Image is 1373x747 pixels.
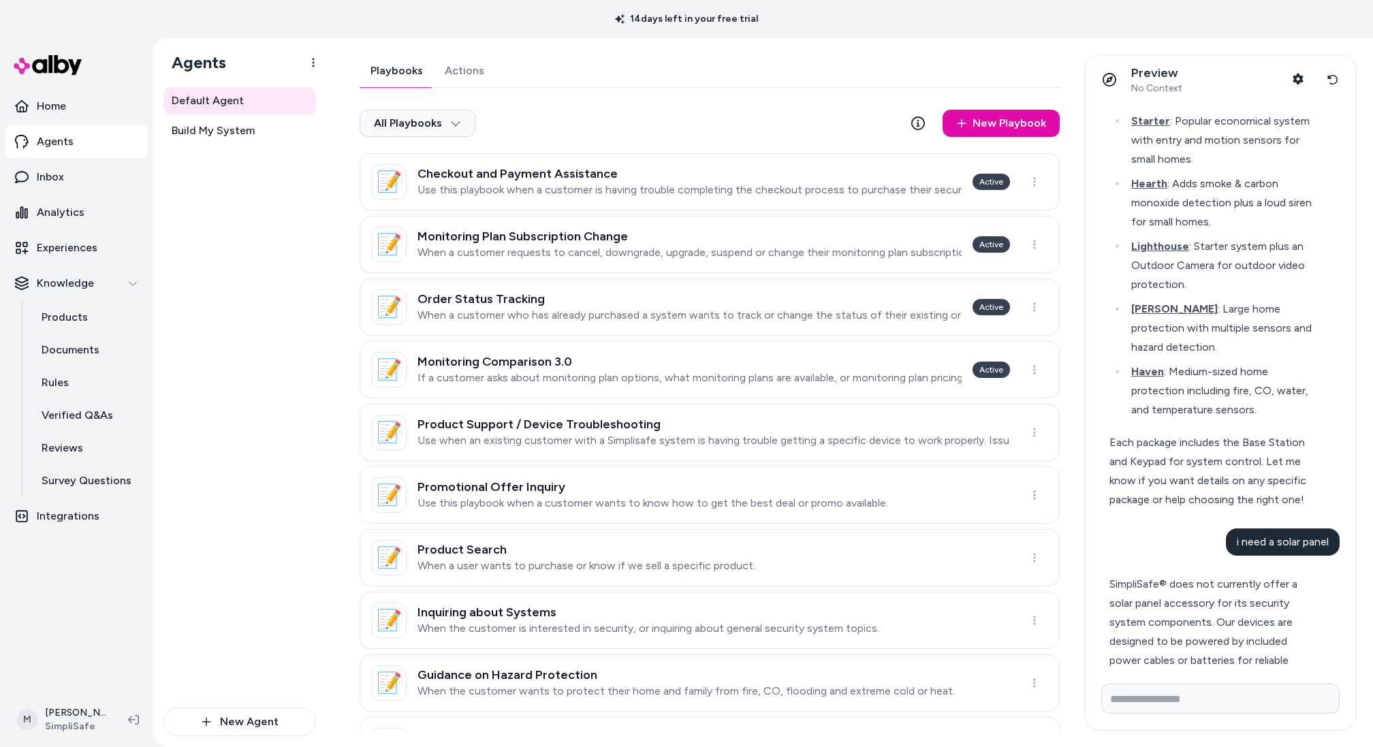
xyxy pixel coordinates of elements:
p: Use when an existing customer with a Simplisafe system is having trouble getting a specific devic... [417,434,1010,447]
p: When the customer is interested in security, or inquiring about general security system topics. [417,622,879,635]
p: Analytics [37,204,84,221]
li: : Starter system plus an Outdoor Camera for outdoor video protection. [1127,237,1320,294]
button: New Agent [163,708,316,736]
span: SimpliSafe [45,720,106,733]
span: Haven [1131,365,1164,378]
p: Use this playbook when a customer wants to know how to get the best deal or promo available. [417,496,888,510]
p: When a customer who has already purchased a system wants to track or change the status of their e... [417,308,962,322]
a: 📝Guidance on Hazard ProtectionWhen the customer wants to protect their home and family from fire,... [360,654,1060,712]
a: Experiences [5,232,147,264]
div: 📝 [371,540,407,575]
p: Products [42,309,88,325]
h3: Product Support / Device Troubleshooting [417,417,1010,431]
h3: Order Status Tracking [417,292,962,306]
a: Agents [5,125,147,158]
p: Rules [42,375,69,391]
p: If a customer asks about monitoring plan options, what monitoring plans are available, or monitor... [417,371,962,385]
span: Lighthouse [1131,240,1189,253]
a: 📝Product Support / Device TroubleshootingUse when an existing customer with a Simplisafe system i... [360,404,1060,461]
p: Verified Q&As [42,407,113,424]
div: Active [973,362,1010,378]
a: 📝Monitoring Plan Subscription ChangeWhen a customer requests to cancel, downgrade, upgrade, suspe... [360,216,1060,273]
a: 📝Monitoring Comparison 3.0If a customer asks about monitoring plan options, what monitoring plans... [360,341,1060,398]
li: : Popular economical system with entry and motion sensors for small homes. [1127,112,1320,169]
a: 📝Checkout and Payment AssistanceUse this playbook when a customer is having trouble completing th... [360,153,1060,210]
button: Actions [434,54,495,87]
a: Analytics [5,196,147,229]
span: [PERSON_NAME] [1131,302,1218,315]
h3: Monitoring Comparison 3.0 [417,355,962,368]
a: Default Agent [163,87,316,114]
h3: Guidance on Hazard Protection [417,668,955,682]
a: Rules [28,366,147,399]
h3: Checkout and Payment Assistance [417,167,962,180]
div: 📝 [371,603,407,638]
p: When a customer requests to cancel, downgrade, upgrade, suspend or change their monitoring plan s... [417,246,962,259]
div: Active [973,174,1010,190]
span: All Playbooks [374,116,461,130]
a: Products [28,301,147,334]
input: Write your prompt here [1101,684,1340,714]
a: Survey Questions [28,464,147,497]
div: 📝 [371,352,407,387]
a: Reviews [28,432,147,464]
button: All Playbooks [360,110,475,137]
p: Experiences [37,240,97,256]
li: : Large home protection with multiple sensors and hazard detection. [1127,300,1320,357]
p: Preview [1131,65,1182,81]
p: Home [37,98,66,114]
p: [PERSON_NAME] [45,706,106,720]
button: M[PERSON_NAME]SimpliSafe [8,698,117,742]
p: When a user wants to purchase or know if we sell a specific product. [417,559,755,573]
h3: Monitoring Plan Subscription Change [417,229,962,243]
a: Build My System [163,117,316,144]
span: Starter [1131,114,1170,127]
div: 📝 [371,289,407,325]
div: Active [973,236,1010,253]
a: Home [5,90,147,123]
p: Integrations [37,508,99,524]
span: i need a solar panel [1237,535,1329,548]
div: Each package includes the Base Station and Keypad for system control. Let me know if you want det... [1109,433,1320,509]
span: M [16,709,38,731]
li: : Adds smoke & carbon monoxide detection plus a loud siren for small homes. [1127,174,1320,232]
button: Playbooks [360,54,434,87]
p: Knowledge [37,275,94,291]
p: 14 days left in your free trial [607,12,766,26]
div: 📝 [371,164,407,200]
p: Use this playbook when a customer is having trouble completing the checkout process to purchase t... [417,183,962,197]
span: Default Agent [172,93,244,109]
a: New Playbook [943,110,1060,137]
a: Inbox [5,161,147,193]
a: 📝Inquiring about SystemsWhen the customer is interested in security, or inquiring about general s... [360,592,1060,649]
div: Active [973,299,1010,315]
p: Documents [42,342,99,358]
p: Survey Questions [42,473,131,489]
div: 📝 [371,227,407,262]
li: : Medium-sized home protection including fire, CO, water, and temperature sensors. [1127,362,1320,419]
h3: Product Search [417,543,755,556]
img: alby Logo [14,55,82,75]
p: Reviews [42,440,83,456]
div: 📝 [371,477,407,513]
a: 📝Promotional Offer InquiryUse this playbook when a customer wants to know how to get the best dea... [360,466,1060,524]
button: Knowledge [5,267,147,300]
a: 📝Product SearchWhen a user wants to purchase or know if we sell a specific product. [360,529,1060,586]
span: Hearth [1131,177,1167,190]
span: No Context [1131,82,1182,95]
p: Agents [37,133,74,150]
a: Verified Q&As [28,399,147,432]
p: When the customer wants to protect their home and family from fire, CO, flooding and extreme cold... [417,684,955,698]
a: Documents [28,334,147,366]
h3: Inquiring about Systems [417,605,879,619]
span: Build My System [172,123,255,139]
h3: Promotional Offer Inquiry [417,480,888,494]
h1: Agents [161,52,226,73]
p: Inbox [37,169,64,185]
div: 📝 [371,415,407,450]
a: 📝Order Status TrackingWhen a customer who has already purchased a system wants to track or change... [360,279,1060,336]
a: Integrations [5,500,147,533]
div: SimpliSafe® does not currently offer a solar panel accessory for its security system components. ... [1109,575,1320,689]
div: 📝 [371,665,407,701]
